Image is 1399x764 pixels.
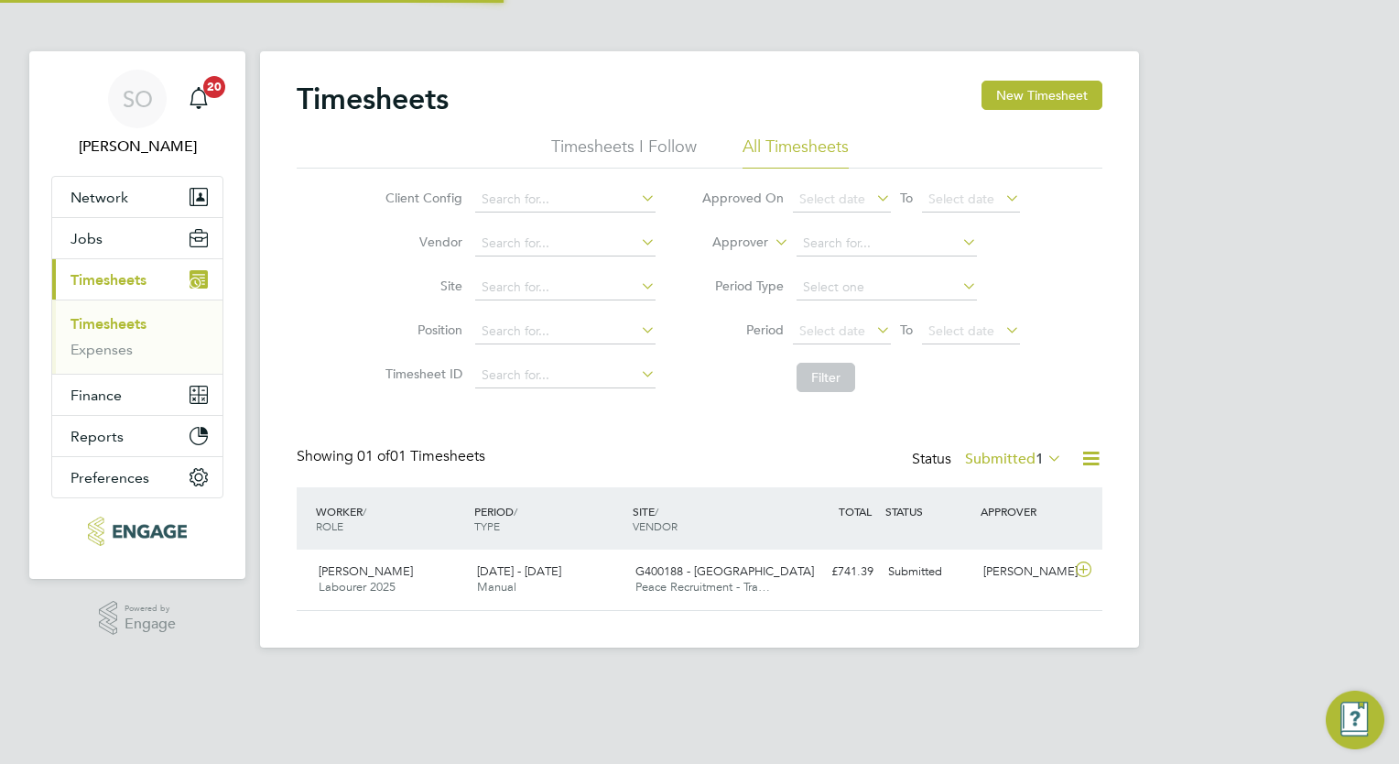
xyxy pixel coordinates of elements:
span: To [895,186,918,210]
button: Finance [52,375,222,415]
span: Labourer 2025 [319,579,396,595]
div: STATUS [881,495,976,528]
span: G400188 - [GEOGRAPHIC_DATA] [635,563,814,579]
button: Filter [797,363,855,392]
div: Submitted [881,557,976,587]
a: Timesheets [70,315,146,333]
span: Preferences [70,469,149,486]
a: Powered byEngage [99,601,177,636]
span: SO [123,87,153,111]
div: PERIOD [470,495,628,542]
span: Manual [477,579,516,595]
label: Approver [686,234,768,252]
button: Engage Resource Center [1326,691,1384,749]
span: Network [70,189,128,206]
input: Search for... [475,231,656,256]
input: Search for... [475,363,656,388]
span: [PERSON_NAME] [319,563,413,579]
a: 20 [180,70,217,128]
span: Reports [70,428,124,445]
input: Search for... [797,231,977,256]
input: Search for... [475,319,656,344]
span: / [655,504,658,518]
img: peacerecruitment-logo-retina.png [88,517,186,546]
a: SO[PERSON_NAME] [51,70,223,158]
label: Site [380,278,462,294]
div: £741.39 [786,557,881,587]
span: 01 of [357,447,390,465]
span: Timesheets [70,271,146,289]
span: [DATE] - [DATE] [477,563,561,579]
span: 01 Timesheets [357,447,485,465]
span: TYPE [474,518,500,533]
span: / [363,504,366,518]
div: SITE [628,495,786,542]
button: Timesheets [52,259,222,300]
span: 20 [203,76,225,98]
span: Powered by [125,601,176,617]
li: All Timesheets [743,136,849,169]
div: Status [912,447,1066,473]
label: Position [380,322,462,338]
div: WORKER [311,495,470,542]
span: Scott O'Malley [51,136,223,158]
button: Reports [52,416,222,456]
input: Search for... [475,187,656,213]
a: Expenses [70,341,133,358]
span: Jobs [70,230,103,247]
span: Select date [928,191,994,207]
span: Finance [70,387,122,404]
span: Select date [799,191,865,207]
input: Select one [797,275,977,300]
a: Go to home page [51,517,223,546]
label: Period [701,322,784,338]
span: Select date [928,322,994,339]
span: Select date [799,322,865,339]
span: To [895,318,918,342]
span: ROLE [316,518,343,533]
span: / [514,504,517,518]
span: Peace Recruitment - Tra… [635,579,770,595]
div: Showing [297,447,489,466]
span: TOTAL [839,504,872,518]
button: New Timesheet [981,81,1102,110]
span: Engage [125,617,176,632]
div: APPROVER [976,495,1071,528]
span: VENDOR [633,518,678,533]
div: [PERSON_NAME] [976,557,1071,587]
label: Submitted [965,450,1062,468]
button: Network [52,177,222,217]
label: Client Config [380,190,462,206]
label: Period Type [701,278,784,294]
label: Approved On [701,190,784,206]
div: Timesheets [52,300,222,374]
label: Timesheet ID [380,366,462,382]
label: Vendor [380,234,462,250]
h2: Timesheets [297,81,449,117]
nav: Main navigation [29,51,245,579]
li: Timesheets I Follow [551,136,697,169]
button: Preferences [52,457,222,497]
span: 1 [1036,450,1044,468]
input: Search for... [475,275,656,300]
button: Jobs [52,218,222,258]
